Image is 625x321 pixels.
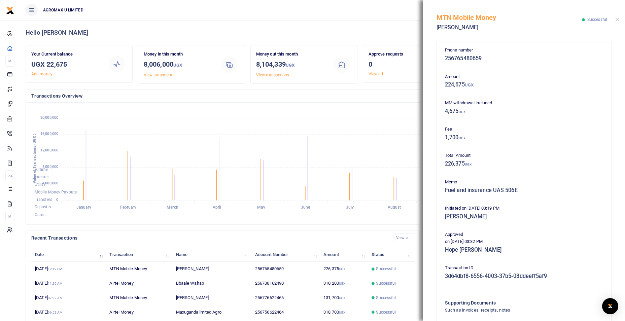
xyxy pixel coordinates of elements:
span: Cards [35,212,46,217]
span: Successful [587,17,607,22]
h5: 256765480659 [445,55,603,62]
small: UGX [459,136,465,140]
h5: [PERSON_NAME] [437,24,582,31]
tspan: February [120,205,136,210]
tspan: 20,000,000 [40,115,58,120]
small: 06:52 AM [48,311,63,314]
text: Value of Transactions (UGX ) [32,134,37,184]
h3: 0 [369,59,439,69]
th: Date: activate to sort column descending [31,247,106,262]
h5: [PERSON_NAME] [445,213,603,220]
a: View all [369,72,383,76]
tspan: June [301,205,310,210]
p: Your Current balance [31,51,102,58]
h4: Transactions Overview [31,92,464,100]
span: Internet [35,175,49,179]
h5: Fuel and insurance UAS 506E [445,187,603,194]
tspan: 0 [56,198,58,202]
tspan: May [257,205,265,210]
td: [DATE] [31,262,106,276]
tspan: July [346,205,354,210]
small: UGX [339,311,345,314]
p: Approve requests [369,51,439,58]
p: Transaction ID [445,264,603,272]
p: Total Amount [445,152,603,159]
a: Add money [31,72,53,76]
td: Airtel Money [106,276,172,291]
p: Money in this month [144,51,214,58]
td: 256776622466 [251,291,320,305]
td: 318,700 [320,305,368,320]
small: UGX [465,82,474,87]
small: UGX [465,163,472,166]
th: Name: activate to sort column ascending [172,247,251,262]
h5: 4,675 [445,108,603,115]
small: UGX [339,296,345,300]
button: Close [615,17,620,22]
td: 256765480659 [251,262,320,276]
span: Mobile Money Payouts [35,190,77,194]
span: Successful [376,266,396,272]
td: 310,200 [320,276,368,291]
h5: 224,675 [445,81,603,88]
small: 11:29 AM [48,282,63,285]
small: UGX [339,267,345,271]
span: Airtime [35,167,48,172]
p: Initiated on [DATE] 03:19 PM [445,205,603,212]
li: Ac [5,170,14,181]
span: Utility [35,182,45,187]
span: Transfers [35,197,52,202]
tspan: 16,000,000 [40,132,58,136]
span: Deposits [35,205,51,210]
div: Open Intercom Messenger [602,298,618,314]
span: Successful [376,280,396,286]
h5: MTN Mobile Money [437,13,582,22]
td: [PERSON_NAME] [172,291,251,305]
h5: Hope [PERSON_NAME] [445,247,603,253]
a: View statement [144,73,172,77]
td: 131,700 [320,291,368,305]
tspan: 12,000,000 [40,148,58,153]
p: Fee [445,126,603,133]
tspan: March [167,205,178,210]
td: [DATE] [31,305,106,320]
h4: Supporting Documents [445,299,576,307]
img: logo-small [6,6,14,14]
td: Maxugandalimited Agro [172,305,251,320]
th: Transaction: activate to sort column ascending [106,247,172,262]
h3: UGX 22,675 [31,59,102,69]
th: Status: activate to sort column ascending [368,247,414,262]
h4: Hello [PERSON_NAME] [26,29,620,36]
h5: 3d64dbf8-6556-4003-37b5-08ddeeff5af9 [445,273,603,280]
td: MTN Mobile Money [106,262,172,276]
span: AGROMAX U LIMITED [40,7,86,13]
th: Amount: activate to sort column ascending [320,247,368,262]
tspan: April [213,205,221,210]
td: MTN Mobile Money [106,291,172,305]
small: UGX [339,282,345,285]
a: View all [393,233,414,242]
td: [DATE] [31,276,106,291]
td: Airtel Money [106,305,172,320]
h5: 1,700 [445,134,603,141]
h5: 226,375 [445,160,603,167]
h3: 8,006,000 [144,59,214,70]
p: on [DATE] 03:32 PM [445,238,603,245]
small: UGX [286,63,294,68]
tspan: 4,000,000 [42,181,58,185]
small: UGX [173,63,182,68]
p: Phone number [445,47,603,54]
a: logo-small logo-large logo-large [6,7,14,12]
p: MM withdrawal included [445,100,603,107]
li: M [5,56,14,67]
td: Bbaale Wahab [172,276,251,291]
tspan: January [76,205,91,210]
h4: Such as invoices, receipts, notes [445,307,576,314]
p: Money out this month [256,51,326,58]
p: Amount [445,73,603,80]
span: Successful [376,295,396,301]
p: Memo [445,179,603,186]
span: Successful [376,309,396,315]
small: 07:29 AM [48,296,63,300]
td: 256756622464 [251,305,320,320]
